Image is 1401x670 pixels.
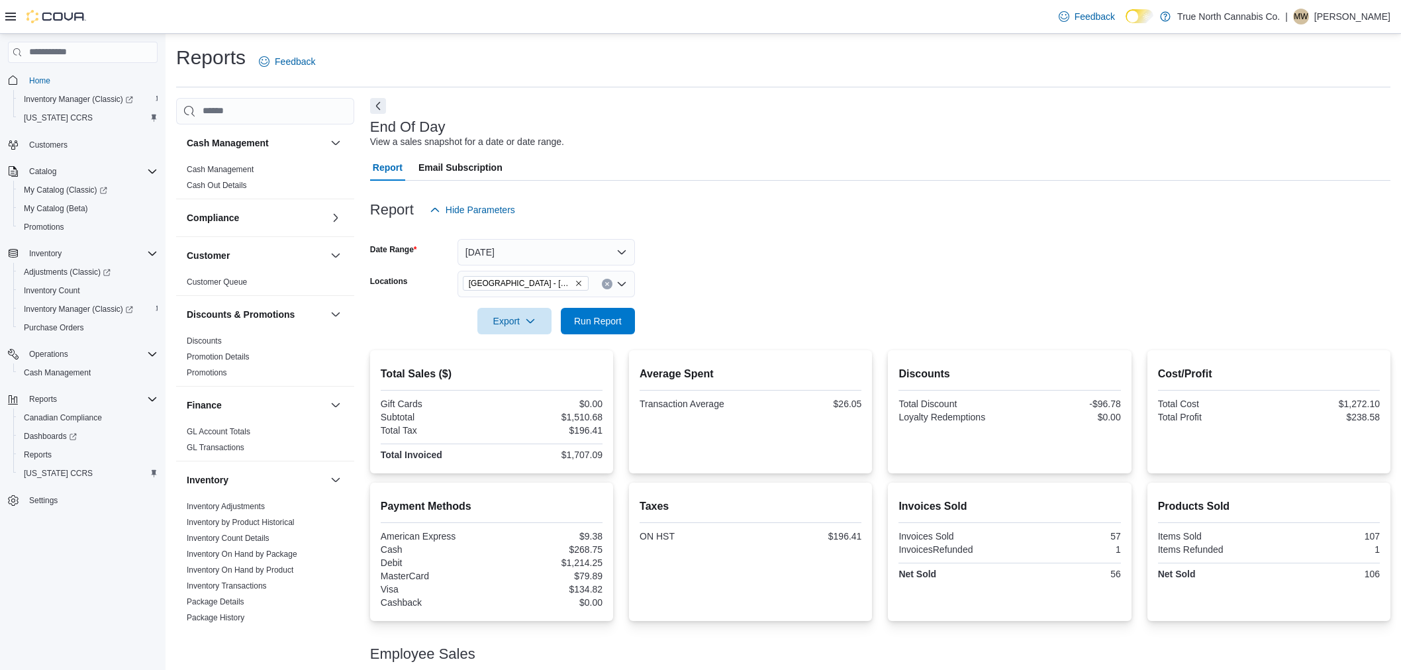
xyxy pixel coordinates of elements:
label: Locations [370,276,408,287]
div: $0.00 [494,597,603,608]
div: 1 [1271,544,1380,555]
span: Promotions [19,219,158,235]
button: Export [477,308,552,334]
div: Transaction Average [640,399,748,409]
span: Canadian Compliance [24,412,102,423]
strong: Net Sold [1158,569,1196,579]
button: Remove Huntsville - 30 Main St E from selection in this group [575,279,583,287]
div: MasterCard [381,571,489,581]
p: | [1285,9,1288,24]
span: Canadian Compliance [19,410,158,426]
button: Customer [187,249,325,262]
a: My Catalog (Classic) [19,182,113,198]
span: Operations [29,349,68,359]
span: Cash Management [187,164,254,175]
button: Inventory Count [13,281,163,300]
div: 1 [1012,544,1121,555]
h2: Average Spent [640,366,861,382]
span: Reports [29,394,57,405]
button: Settings [3,491,163,510]
button: Inventory [3,244,163,263]
a: Customer Queue [187,277,247,287]
span: Cash Out Details [187,180,247,191]
p: True North Cannabis Co. [1177,9,1280,24]
button: Hide Parameters [424,197,520,223]
div: Gift Cards [381,399,489,409]
span: MW [1294,9,1308,24]
h1: Reports [176,44,246,71]
a: GL Transactions [187,443,244,452]
div: Total Tax [381,425,489,436]
div: Debit [381,557,489,568]
h3: Inventory [187,473,228,487]
a: Inventory Manager (Classic) [13,90,163,109]
button: Open list of options [616,279,627,289]
button: Clear input [602,279,612,289]
div: Items Refunded [1158,544,1267,555]
button: Purchase Orders [13,318,163,337]
button: Promotions [13,218,163,236]
a: Inventory Count Details [187,534,269,543]
div: $1,510.68 [494,412,603,422]
div: $238.58 [1271,412,1380,422]
strong: Net Sold [898,569,936,579]
a: Customers [24,137,73,153]
span: Inventory by Product Historical [187,517,295,528]
span: Reports [19,447,158,463]
button: Discounts & Promotions [187,308,325,321]
span: Discounts [187,336,222,346]
span: GL Account Totals [187,426,250,437]
a: Promotions [19,219,70,235]
span: Email Subscription [418,154,503,181]
button: Cash Management [187,136,325,150]
a: Inventory Manager (Classic) [19,301,138,317]
span: Purchase Orders [24,322,84,333]
div: $196.41 [753,531,862,542]
div: $9.38 [494,531,603,542]
span: Purchase Orders [19,320,158,336]
div: Customer [176,274,354,295]
div: Items Sold [1158,531,1267,542]
a: Package History [187,613,244,622]
button: Next [370,98,386,114]
span: Adjustments (Classic) [19,264,158,280]
a: Cash Management [187,165,254,174]
div: $1,707.09 [494,450,603,460]
div: Total Cost [1158,399,1267,409]
div: 57 [1012,531,1121,542]
button: Customer [328,248,344,263]
a: Feedback [254,48,320,75]
div: $79.89 [494,571,603,581]
button: My Catalog (Beta) [13,199,163,218]
span: Inventory Manager (Classic) [19,301,158,317]
div: Discounts & Promotions [176,333,354,386]
a: Cash Management [19,365,96,381]
h2: Cost/Profit [1158,366,1380,382]
a: GL Account Totals [187,427,250,436]
div: Loyalty Redemptions [898,412,1007,422]
div: $0.00 [1012,412,1121,422]
h3: Finance [187,399,222,412]
button: [DATE] [458,239,635,265]
div: Cash [381,544,489,555]
div: $196.41 [494,425,603,436]
span: Feedback [275,55,315,68]
div: Subtotal [381,412,489,422]
span: Customers [29,140,68,150]
span: Dark Mode [1126,23,1126,24]
h2: Invoices Sold [898,499,1120,514]
a: Inventory Count [19,283,85,299]
span: Settings [29,495,58,506]
span: Inventory Count [19,283,158,299]
span: [US_STATE] CCRS [24,113,93,123]
div: Finance [176,424,354,461]
span: Run Report [574,314,622,328]
a: Promotion Details [187,352,250,361]
span: Hide Parameters [446,203,515,216]
button: Cash Management [13,363,163,382]
button: Reports [24,391,62,407]
h2: Payment Methods [381,499,603,514]
div: American Express [381,531,489,542]
button: Canadian Compliance [13,408,163,427]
